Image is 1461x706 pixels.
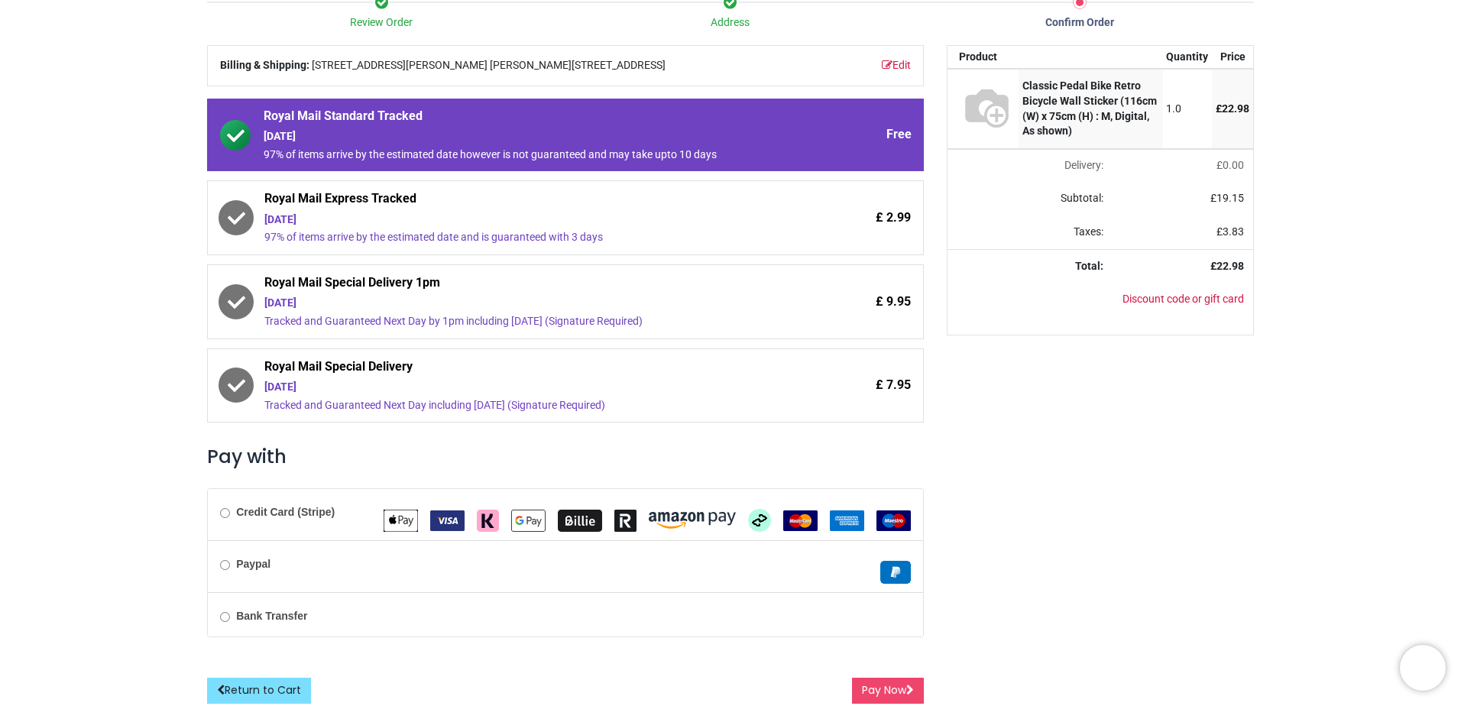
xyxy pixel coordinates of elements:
span: £ [1216,102,1249,115]
span: Afterpay Clearpay [748,513,771,526]
div: Tracked and Guaranteed Next Day by 1pm including [DATE] (Signature Required) [264,314,782,329]
a: Return to Cart [207,678,311,704]
span: £ [1216,225,1244,238]
a: Edit [882,58,911,73]
span: Royal Mail Special Delivery 1pm [264,274,782,296]
img: Afterpay Clearpay [748,509,771,532]
img: American Express [830,510,864,531]
span: Apple Pay [384,513,418,526]
div: [DATE] [264,380,782,395]
div: 97% of items arrive by the estimated date however is not guaranteed and may take upto 10 days [264,147,782,163]
div: [DATE] [264,296,782,311]
img: Paypal [880,561,911,584]
span: Google Pay [511,513,546,526]
div: Review Order [207,15,556,31]
strong: Total: [1075,260,1103,272]
h3: Pay with [207,444,924,470]
img: Billie [558,510,602,532]
img: VISA [430,510,465,531]
span: 22.98 [1222,102,1249,115]
a: Discount code or gift card [1122,293,1244,305]
div: 1.0 [1166,102,1208,117]
span: Amazon Pay [649,513,736,526]
b: Paypal [236,558,270,570]
img: MasterCard [783,510,818,531]
input: Credit Card (Stripe) [220,508,230,518]
img: Amazon Pay [649,512,736,529]
span: Royal Mail Special Delivery [264,358,782,380]
td: Subtotal: [948,182,1113,215]
input: Paypal [220,560,230,570]
div: Address [556,15,905,31]
div: [DATE] [264,212,782,228]
span: £ 2.99 [876,209,911,226]
span: £ 9.95 [876,293,911,310]
td: Delivery will be updated after choosing a new delivery method [948,149,1113,183]
img: Apple Pay [384,510,418,532]
span: Maestro [876,513,911,526]
div: [DATE] [264,129,782,144]
span: £ [1210,192,1244,204]
img: S70191 - [WS-18340-M-F-DIGITAL] Classic Pedal Bike Retro Bicycle Wall Sticker (116cm (W) x 75cm (... [959,79,1015,134]
th: Product [948,46,1019,69]
div: Tracked and Guaranteed Next Day including [DATE] (Signature Required) [264,398,782,413]
strong: Classic Pedal Bike Retro Bicycle Wall Sticker (116cm (W) x 75cm (H) : M, Digital, As shown) [1022,79,1157,137]
b: Billing & Shipping: [220,59,309,71]
span: MasterCard [783,513,818,526]
button: Pay Now [852,678,924,704]
div: Confirm Order [905,15,1254,31]
th: Quantity [1163,46,1213,69]
span: 0.00 [1223,159,1244,171]
span: [STREET_ADDRESS][PERSON_NAME] [PERSON_NAME][STREET_ADDRESS] [312,58,666,73]
td: Taxes: [948,215,1113,249]
iframe: Brevo live chat [1400,645,1446,691]
span: Royal Mail Standard Tracked [264,108,782,129]
span: 3.83 [1223,225,1244,238]
img: Revolut Pay [614,510,637,532]
span: Royal Mail Express Tracked [264,190,782,212]
img: Klarna [477,510,499,532]
span: Billie [558,513,602,526]
span: Revolut Pay [614,513,637,526]
span: 22.98 [1216,260,1244,272]
span: Free [886,126,912,143]
input: Bank Transfer [220,612,230,622]
img: Google Pay [511,510,546,532]
strong: £ [1210,260,1244,272]
th: Price [1212,46,1253,69]
b: Bank Transfer [236,610,307,622]
b: Credit Card (Stripe) [236,506,335,518]
span: Paypal [880,565,911,578]
span: £ [1216,159,1244,171]
img: Maestro [876,510,911,531]
div: 97% of items arrive by the estimated date and is guaranteed with 3 days [264,230,782,245]
span: American Express [830,513,864,526]
span: VISA [430,513,465,526]
span: £ 7.95 [876,377,911,393]
span: 19.15 [1216,192,1244,204]
span: Klarna [477,513,499,526]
